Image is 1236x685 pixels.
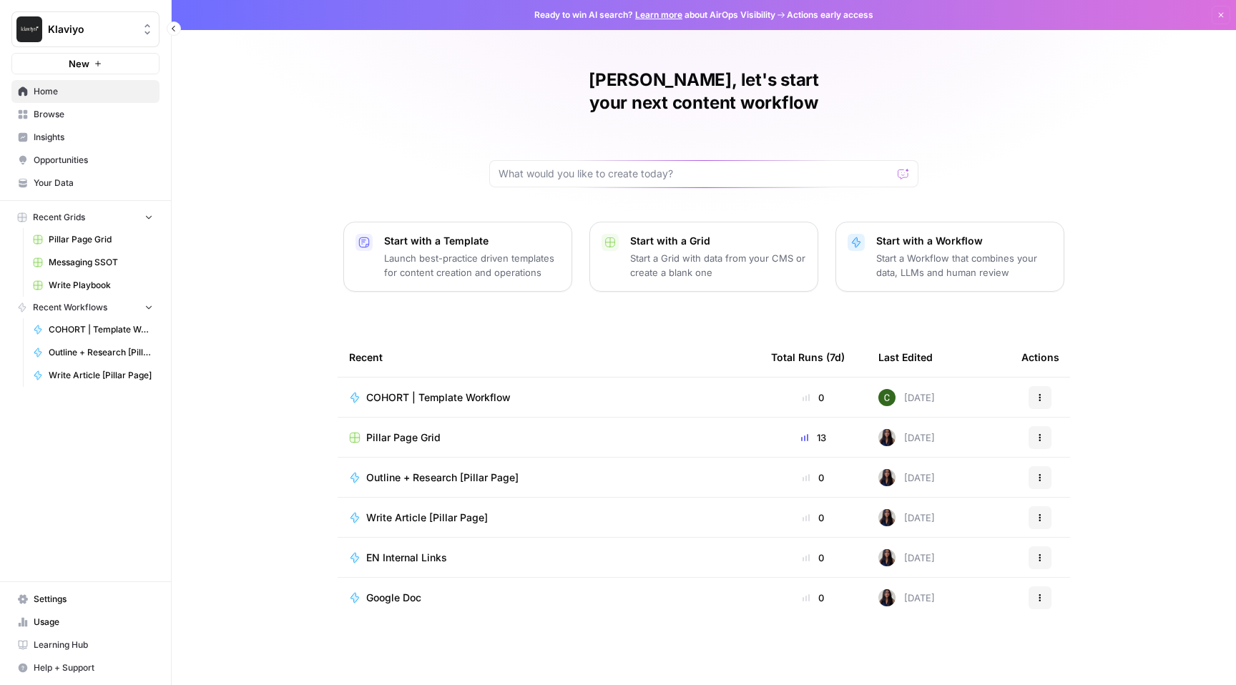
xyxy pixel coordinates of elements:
a: Browse [11,103,160,126]
button: Recent Grids [11,207,160,228]
img: rox323kbkgutb4wcij4krxobkpon [878,509,896,526]
a: Pillar Page Grid [349,430,748,445]
p: Start a Grid with data from your CMS or create a blank one [630,251,806,280]
span: COHORT | Template Workflow [49,323,153,336]
span: Recent Workflows [33,301,107,314]
span: Write Playbook [49,279,153,292]
p: Start with a Workflow [876,234,1052,248]
a: Your Data [11,172,160,194]
img: rox323kbkgutb4wcij4krxobkpon [878,589,896,606]
img: 14qrvic887bnlg6dzgoj39zarp80 [878,389,896,406]
div: [DATE] [878,549,935,566]
span: Write Article [Pillar Page] [49,369,153,382]
div: [DATE] [878,389,935,406]
div: 13 [771,430,855,445]
button: Start with a TemplateLaunch best-practice driven templates for content creation and operations [343,222,572,292]
span: Browse [34,108,153,121]
a: Home [11,80,160,103]
button: New [11,53,160,74]
img: rox323kbkgutb4wcij4krxobkpon [878,429,896,446]
span: Usage [34,616,153,629]
input: What would you like to create today? [499,167,892,181]
a: Learn more [635,9,682,20]
div: [DATE] [878,469,935,486]
span: Write Article [Pillar Page] [366,511,488,525]
span: Klaviyo [48,22,134,36]
a: EN Internal Links [349,551,748,565]
img: rox323kbkgutb4wcij4krxobkpon [878,469,896,486]
a: Outline + Research [Pillar Page] [26,341,160,364]
a: Outline + Research [Pillar Page] [349,470,748,485]
p: Start a Workflow that combines your data, LLMs and human review [876,251,1052,280]
a: Google Doc [349,591,748,605]
button: Start with a GridStart a Grid with data from your CMS or create a blank one [589,222,818,292]
span: Pillar Page Grid [49,233,153,246]
span: Outline + Research [Pillar Page] [49,346,153,359]
p: Start with a Template [384,234,560,248]
a: Learning Hub [11,634,160,656]
div: 0 [771,390,855,405]
div: 0 [771,470,855,485]
a: Write Article [Pillar Page] [349,511,748,525]
button: Start with a WorkflowStart a Workflow that combines your data, LLMs and human review [835,222,1064,292]
div: [DATE] [878,429,935,446]
h1: [PERSON_NAME], let's start your next content workflow [489,69,918,114]
img: Klaviyo Logo [16,16,42,42]
div: 0 [771,591,855,605]
span: Learning Hub [34,639,153,651]
span: Insights [34,131,153,144]
button: Help + Support [11,656,160,679]
span: Google Doc [366,591,421,605]
span: Settings [34,593,153,606]
div: 0 [771,551,855,565]
span: Recent Grids [33,211,85,224]
a: COHORT | Template Workflow [349,390,748,405]
a: COHORT | Template Workflow [26,318,160,341]
div: Recent [349,337,748,377]
span: Outline + Research [Pillar Page] [366,470,519,485]
span: New [69,56,89,71]
a: Write Article [Pillar Page] [26,364,160,387]
a: Settings [11,588,160,611]
a: Insights [11,126,160,149]
img: rox323kbkgutb4wcij4krxobkpon [878,549,896,566]
span: COHORT | Template Workflow [366,390,511,405]
a: Write Playbook [26,274,160,297]
p: Launch best-practice driven templates for content creation and operations [384,251,560,280]
span: Home [34,85,153,98]
div: 0 [771,511,855,525]
div: [DATE] [878,589,935,606]
span: Messaging SSOT [49,256,153,269]
a: Messaging SSOT [26,251,160,274]
span: Your Data [34,177,153,189]
div: [DATE] [878,509,935,526]
div: Last Edited [878,337,933,377]
span: EN Internal Links [366,551,447,565]
div: Actions [1021,337,1059,377]
span: Ready to win AI search? about AirOps Visibility [534,9,775,21]
a: Opportunities [11,149,160,172]
span: Opportunities [34,154,153,167]
button: Recent Workflows [11,297,160,318]
div: Total Runs (7d) [771,337,845,377]
a: Usage [11,611,160,634]
span: Help + Support [34,661,153,674]
a: Pillar Page Grid [26,228,160,251]
span: Pillar Page Grid [366,430,441,445]
p: Start with a Grid [630,234,806,248]
span: Actions early access [787,9,873,21]
button: Workspace: Klaviyo [11,11,160,47]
